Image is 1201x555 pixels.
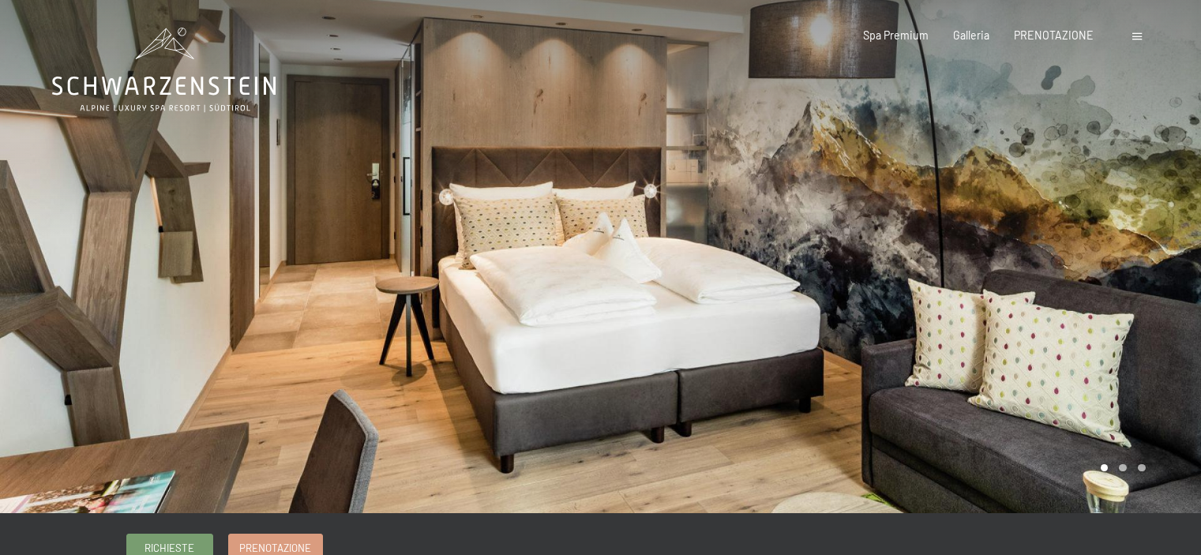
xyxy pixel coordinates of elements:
[863,28,929,42] a: Spa Premium
[1014,28,1094,42] a: PRENOTAZIONE
[144,542,194,554] font: Richieste
[953,28,989,42] a: Galleria
[239,542,311,554] font: Prenotazione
